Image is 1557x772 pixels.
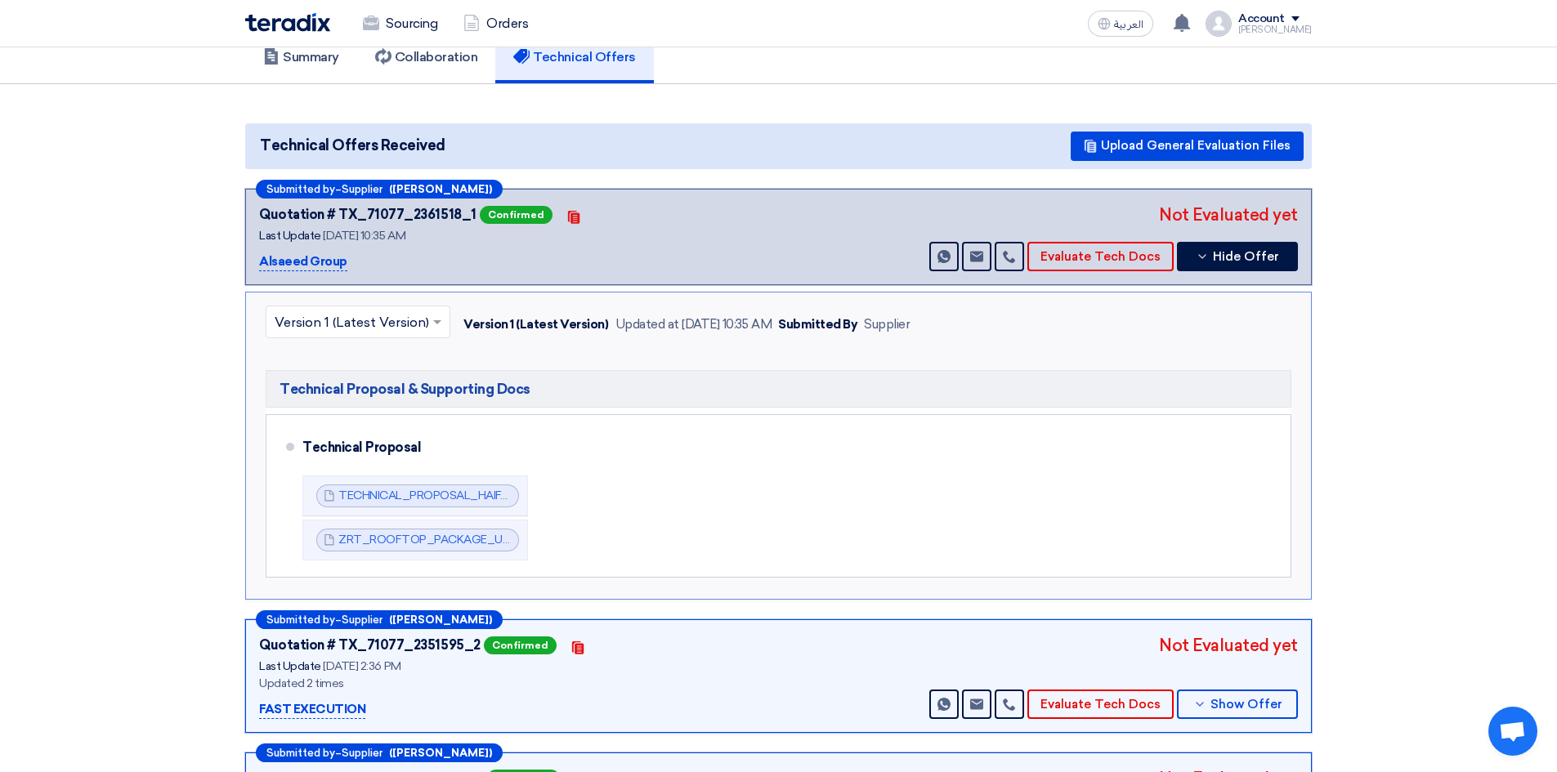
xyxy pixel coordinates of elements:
div: Quotation # TX_71077_2361518_1 [259,205,476,225]
div: Not Evaluated yet [1159,203,1298,227]
div: Not Evaluated yet [1159,633,1298,658]
a: ZRT_ROOFTOP_PACKAGE_UNIT__CATLOG_1756884519276.pdf [338,533,695,547]
button: Evaluate Tech Docs [1027,689,1174,719]
div: Technical Proposal [302,428,1264,467]
div: Version 1 (Latest Version) [463,315,609,334]
a: TECHNICAL_PROPOSAL_HAIFA_MALL_1756884507574.pdf [338,489,660,502]
button: Hide Offer [1177,242,1298,271]
span: Last Update [259,659,321,673]
div: – [256,610,503,629]
span: Confirmed [484,636,557,654]
button: Upload General Evaluation Files [1071,132,1304,161]
span: [DATE] 10:35 AM [323,229,405,243]
b: ([PERSON_NAME]) [389,184,492,194]
a: Orders [450,6,541,42]
p: Alsaeed Group [259,252,347,272]
div: Submitted By [778,315,857,334]
span: Last Update [259,229,321,243]
a: Summary [245,31,357,83]
h5: Summary [263,49,339,65]
span: Submitted by [266,747,335,758]
div: – [256,180,503,199]
div: Updated at [DATE] 10:35 AM [615,315,772,334]
a: Sourcing [350,6,450,42]
b: ([PERSON_NAME]) [389,747,492,758]
span: Supplier [342,747,383,758]
div: – [256,743,503,762]
b: ([PERSON_NAME]) [389,614,492,625]
div: [PERSON_NAME] [1238,25,1312,34]
span: Submitted by [266,614,335,625]
div: Supplier [864,315,910,334]
a: Technical Offers [495,31,653,83]
h5: Collaboration [375,49,478,65]
span: Technical Proposal & Supporting Docs [280,379,530,399]
button: Evaluate Tech Docs [1027,242,1174,271]
span: العربية [1114,19,1143,30]
button: العربية [1088,11,1153,37]
div: Account [1238,12,1285,26]
span: Hide Offer [1213,251,1279,263]
h5: Technical Offers [513,49,635,65]
p: FAST EXECUTION [259,700,365,720]
img: profile_test.png [1206,11,1232,37]
span: Show Offer [1210,698,1282,711]
span: Confirmed [480,206,553,224]
div: Open chat [1488,707,1537,756]
button: Show Offer [1177,689,1298,719]
a: Collaboration [357,31,496,83]
span: Supplier [342,184,383,194]
span: Supplier [342,614,383,625]
span: Submitted by [266,184,335,194]
span: Technical Offers Received [260,135,445,157]
img: Teradix logo [245,13,330,32]
span: [DATE] 2:36 PM [323,659,400,673]
div: Quotation # TX_71077_2351595_2 [259,636,481,655]
div: Updated 2 times [259,675,668,692]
